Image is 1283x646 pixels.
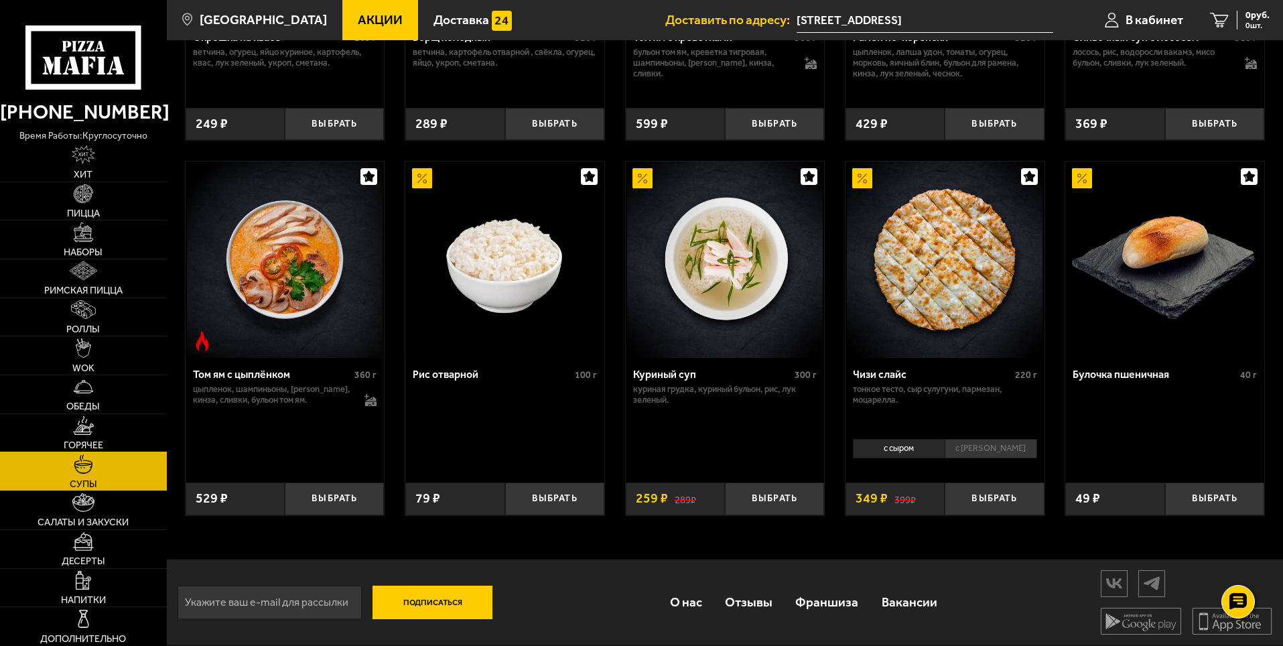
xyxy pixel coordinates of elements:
span: Доставить по адресу: [665,13,797,26]
img: Рис отварной [407,161,602,357]
button: Подписаться [373,586,493,619]
p: цыпленок, шампиньоны, [PERSON_NAME], кинза, сливки, бульон том ям. [193,384,352,405]
p: ветчина, картофель отварной , свёкла, огурец, яйцо, укроп, сметана. [413,47,597,68]
span: 529 ₽ [196,492,228,505]
span: 40 г [1240,369,1257,381]
a: АкционныйРис отварной [405,161,604,357]
span: 369 ₽ [1075,117,1107,131]
a: АкционныйБулочка пшеничная [1065,161,1264,357]
button: Выбрать [945,482,1044,515]
span: WOK [72,363,94,373]
p: цыпленок, лапша удон, томаты, огурец, морковь, яичный блин, бульон для рамена, кинза, лук зеленый... [853,47,1037,79]
div: Чизи слайс [853,368,1012,381]
div: Рис отварной [413,368,571,381]
input: Укажите ваш e-mail для рассылки [178,586,362,619]
span: 300 г [795,369,817,381]
span: 0 руб. [1245,11,1270,20]
button: Выбрать [1165,108,1264,141]
img: Куриный суп [627,161,823,357]
a: АкционныйКуриный суп [626,161,825,357]
span: Наборы [64,247,103,257]
button: Выбрать [1165,482,1264,515]
button: Выбрать [285,482,384,515]
img: Акционный [1072,168,1092,188]
span: 0 шт. [1245,21,1270,29]
span: Пицца [67,208,100,218]
a: Острое блюдоТом ям с цыплёнком [186,161,385,357]
span: 259 ₽ [636,492,668,505]
img: Акционный [632,168,653,188]
a: Франшиза [784,580,870,624]
img: tg [1139,572,1164,595]
a: О нас [658,580,713,624]
div: Куриный суп [633,368,792,381]
img: Акционный [852,168,872,188]
s: 289 ₽ [675,492,696,505]
img: Том ям с цыплёнком [187,161,383,357]
p: куриная грудка, куриный бульон, рис, лук зеленый. [633,384,817,405]
p: тонкое тесто, сыр сулугуни, пармезан, моцарелла. [853,384,1037,405]
span: 599 ₽ [636,117,668,131]
p: бульон том ям, креветка тигровая, шампиньоны, [PERSON_NAME], кинза, сливки. [633,47,792,79]
span: 100 г [575,369,597,381]
span: 349 ₽ [856,492,888,505]
a: Отзывы [714,580,784,624]
span: 429 ₽ [856,117,888,131]
div: Булочка пшеничная [1073,368,1237,381]
img: Акционный [412,168,432,188]
span: Хит [74,170,92,179]
span: 360 г [354,369,377,381]
button: Выбрать [725,482,824,515]
img: vk [1101,572,1127,595]
span: Доставка [433,13,489,26]
span: Горячее [64,440,103,450]
span: Роллы [66,324,100,334]
img: Булочка пшеничная [1067,161,1263,357]
button: Выбрать [285,108,384,141]
span: Дополнительно [40,634,126,643]
button: Выбрать [945,108,1044,141]
li: с сыром [853,439,945,458]
span: Десерты [62,556,105,566]
a: АкционныйЧизи слайс [846,161,1044,357]
span: Салаты и закуски [38,517,129,527]
span: Римская пицца [44,285,123,295]
span: Супы [70,479,97,489]
span: 289 ₽ [415,117,448,131]
p: ветчина, огурец, яйцо куриное, картофель, квас, лук зеленый, укроп, сметана. [193,47,377,68]
button: Выбрать [725,108,824,141]
img: 15daf4d41897b9f0e9f617042186c801.svg [492,11,512,31]
span: 79 ₽ [415,492,440,505]
span: Обеды [66,401,100,411]
img: Чизи слайс [847,161,1042,357]
a: Вакансии [870,580,949,624]
button: Выбрать [505,108,604,141]
img: Острое блюдо [192,331,212,351]
span: [GEOGRAPHIC_DATA] [200,13,327,26]
span: 249 ₽ [196,117,228,131]
span: Акции [358,13,403,26]
span: Напитки [61,595,106,604]
li: с [PERSON_NAME] [945,439,1037,458]
div: Том ям с цыплёнком [193,368,352,381]
p: лосось, рис, водоросли вакамэ, мисо бульон, сливки, лук зеленый. [1073,47,1231,68]
s: 399 ₽ [894,492,916,505]
span: 220 г [1015,369,1037,381]
div: 0 [846,434,1044,472]
button: Выбрать [505,482,604,515]
input: Ваш адрес доставки [797,8,1053,33]
span: 49 ₽ [1075,492,1100,505]
span: В кабинет [1126,13,1183,26]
